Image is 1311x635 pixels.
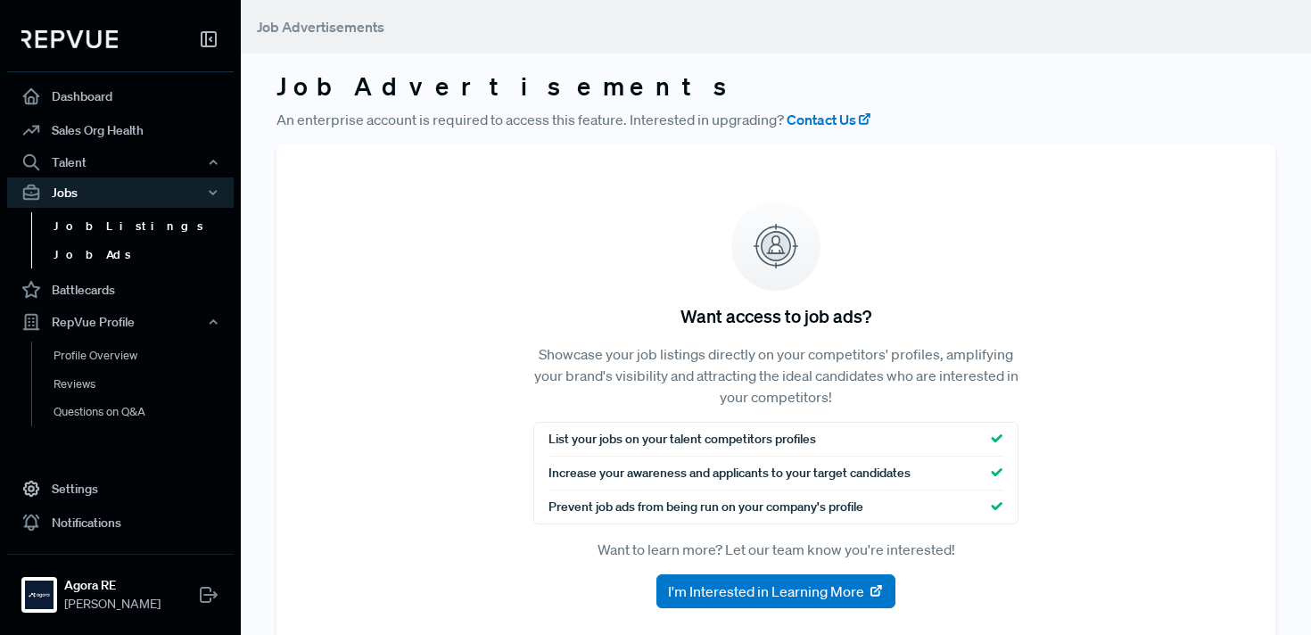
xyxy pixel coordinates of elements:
[787,109,872,130] a: Contact Us
[7,472,234,506] a: Settings
[276,109,1275,130] p: An enterprise account is required to access this feature. Interested in upgrading?
[656,574,895,608] button: I'm Interested in Learning More
[31,398,258,426] a: Questions on Q&A
[64,576,161,595] strong: Agora RE
[7,273,234,307] a: Battlecards
[548,498,863,516] span: Prevent job ads from being run on your company's profile
[31,241,258,269] a: Job Ads
[31,370,258,399] a: Reviews
[548,464,911,482] span: Increase your awareness and applicants to your target candidates
[31,342,258,370] a: Profile Overview
[533,539,1018,560] p: Want to learn more? Let our team know you're interested!
[21,30,118,48] img: RepVue
[533,343,1018,408] p: Showcase your job listings directly on your competitors' profiles, amplifying your brand's visibi...
[25,581,54,609] img: Agora RE
[257,18,384,36] span: Job Advertisements
[7,506,234,540] a: Notifications
[7,79,234,113] a: Dashboard
[276,71,1275,102] h3: Job Advertisements
[7,113,234,147] a: Sales Org Health
[548,430,816,449] span: List your jobs on your talent competitors profiles
[668,581,864,602] span: I'm Interested in Learning More
[7,554,234,621] a: Agora REAgora RE[PERSON_NAME]
[7,307,234,337] button: RepVue Profile
[680,305,871,326] h5: Want access to job ads?
[31,212,258,241] a: Job Listings
[64,595,161,614] span: [PERSON_NAME]
[7,177,234,208] button: Jobs
[7,147,234,177] button: Talent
